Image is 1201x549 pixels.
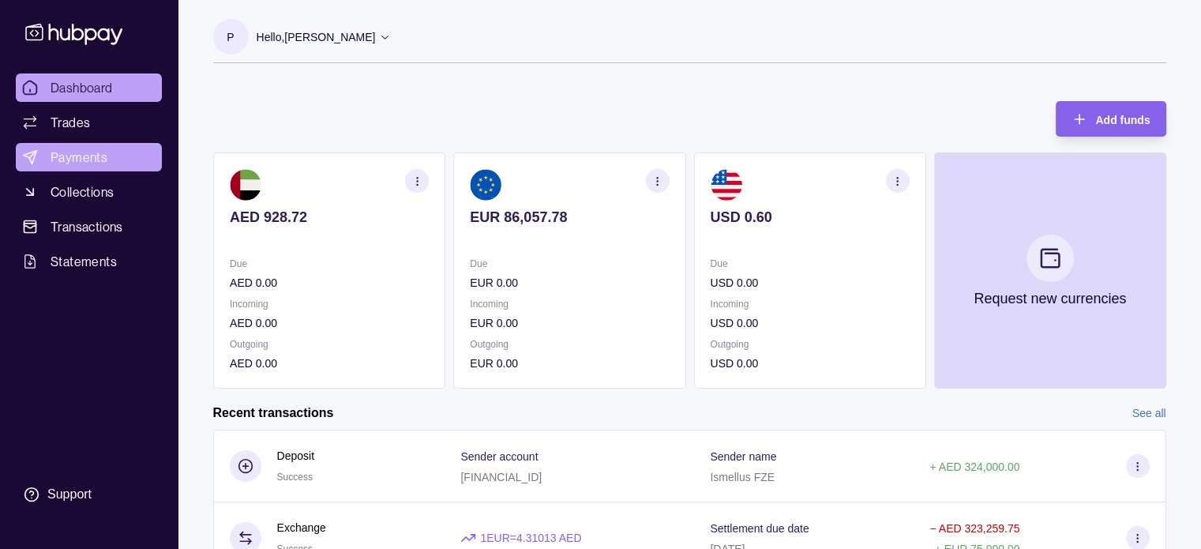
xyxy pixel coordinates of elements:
[230,336,429,353] p: Outgoing
[710,255,909,273] p: Due
[933,152,1165,389] button: Request new currencies
[1056,101,1165,137] button: Add funds
[929,461,1019,473] p: + AED 324,000.00
[230,355,429,372] p: AED 0.00
[16,478,162,511] a: Support
[710,450,776,463] p: Sender name
[929,522,1019,535] p: − AED 323,259.75
[460,471,542,483] p: [FINANCIAL_ID]
[213,404,334,422] h2: Recent transactions
[1132,404,1166,422] a: See all
[710,522,809,535] p: Settlement due date
[710,314,909,332] p: USD 0.00
[710,336,909,353] p: Outgoing
[16,178,162,206] a: Collections
[16,108,162,137] a: Trades
[974,290,1126,307] p: Request new currencies
[51,217,123,236] span: Transactions
[710,209,909,226] p: USD 0.60
[710,355,909,372] p: USD 0.00
[470,255,669,273] p: Due
[230,209,429,226] p: AED 928.72
[470,314,669,332] p: EUR 0.00
[277,472,313,483] span: Success
[470,274,669,291] p: EUR 0.00
[470,169,501,201] img: eu
[230,255,429,273] p: Due
[277,447,314,464] p: Deposit
[16,143,162,171] a: Payments
[277,519,326,536] p: Exchange
[710,471,775,483] p: Ismellus FZE
[230,274,429,291] p: AED 0.00
[51,252,117,271] span: Statements
[16,212,162,241] a: Transactions
[230,314,429,332] p: AED 0.00
[230,169,261,201] img: ae
[51,78,113,97] span: Dashboard
[16,247,162,276] a: Statements
[51,182,114,201] span: Collections
[230,295,429,313] p: Incoming
[227,28,234,46] p: P
[16,73,162,102] a: Dashboard
[51,113,90,132] span: Trades
[257,28,376,46] p: Hello, [PERSON_NAME]
[710,169,741,201] img: us
[460,450,538,463] p: Sender account
[710,295,909,313] p: Incoming
[51,148,107,167] span: Payments
[710,274,909,291] p: USD 0.00
[470,336,669,353] p: Outgoing
[470,355,669,372] p: EUR 0.00
[47,486,92,503] div: Support
[470,295,669,313] p: Incoming
[470,209,669,226] p: EUR 86,057.78
[1095,114,1150,126] span: Add funds
[480,529,581,547] p: 1 EUR = 4.31013 AED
